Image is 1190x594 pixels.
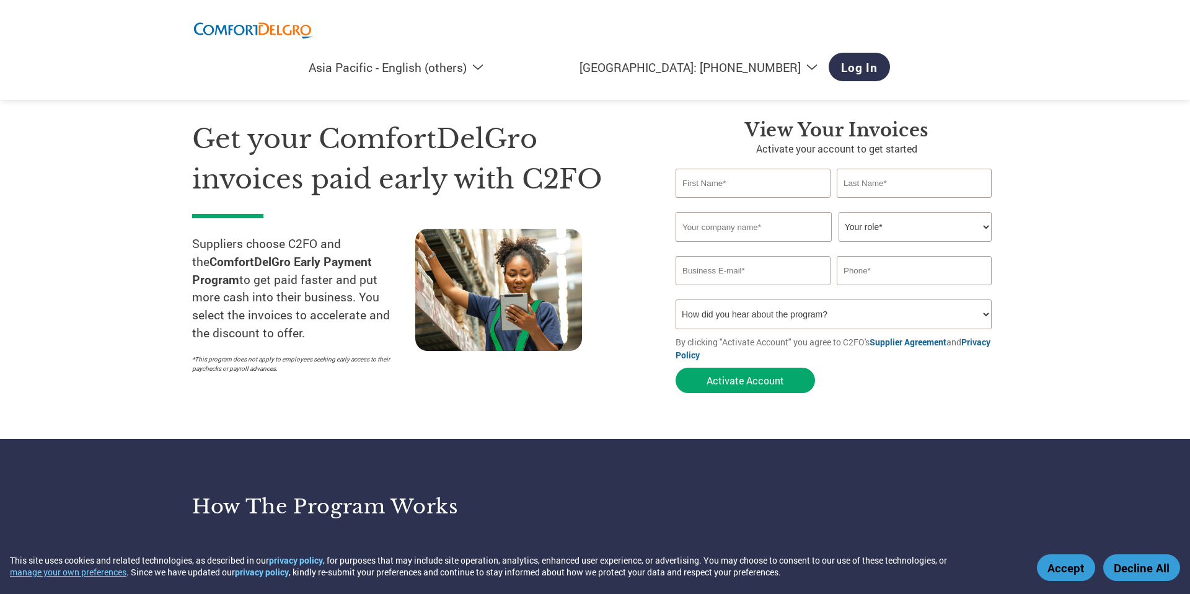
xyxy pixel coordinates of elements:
[837,169,992,198] input: Last Name*
[676,212,832,242] input: Your company name*
[1037,554,1095,581] button: Accept
[192,494,580,519] h3: How the program works
[192,119,638,199] h1: Get your ComfortDelGro invoices paid early with C2FO
[829,53,890,81] a: Log In
[10,566,126,578] button: manage your own preferences
[192,355,403,373] p: *This program does not apply to employees seeking early access to their paychecks or payroll adva...
[217,543,527,559] h4: Sign up for free
[269,554,323,566] a: privacy policy
[676,243,992,251] div: Invalid company name or company name is too long
[192,12,316,47] img: ComfortDelGro
[676,286,831,295] div: Inavlid Email Address
[676,119,998,141] h3: View your invoices
[870,336,946,348] a: Supplier Agreement
[676,141,998,156] p: Activate your account to get started
[10,554,1019,578] div: This site uses cookies and related technologies, as described in our , for purposes that may incl...
[1103,554,1180,581] button: Decline All
[676,336,990,361] a: Privacy Policy
[192,235,415,342] p: Suppliers choose C2FO and the to get paid faster and put more cash into their business. You selec...
[676,199,831,207] div: Invalid first name or first name is too long
[837,256,992,285] input: Phone*
[837,199,992,207] div: Invalid last name or last name is too long
[676,256,831,285] input: Invalid Email format
[676,368,815,393] button: Activate Account
[837,286,992,295] div: Inavlid Phone Number
[839,212,992,242] select: Title/Role
[676,335,998,361] p: By clicking "Activate Account" you agree to C2FO's and
[235,566,289,578] a: privacy policy
[192,254,372,287] strong: ComfortDelGro Early Payment Program
[676,169,831,198] input: First Name*
[415,229,582,351] img: supply chain worker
